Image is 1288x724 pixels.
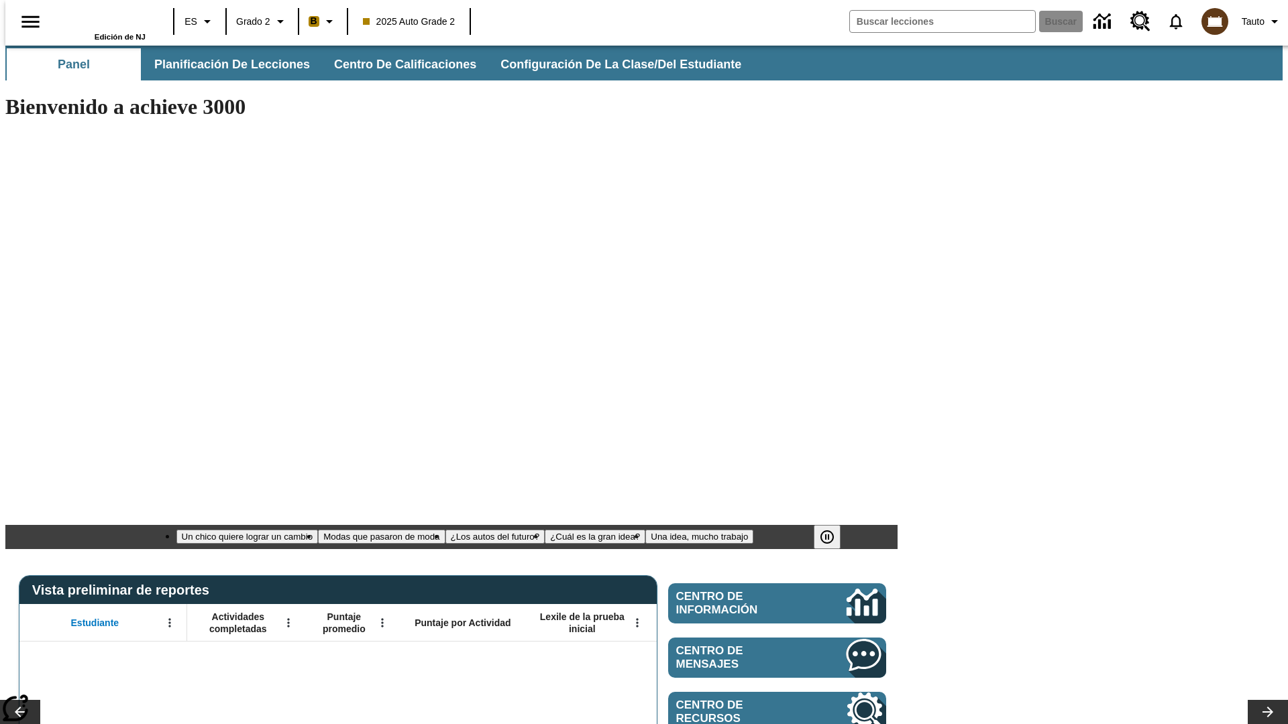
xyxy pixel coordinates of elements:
[323,48,487,80] button: Centro de calificaciones
[95,33,146,41] span: Edición de NJ
[676,590,802,617] span: Centro de información
[1122,3,1159,40] a: Centro de recursos, Se abrirá en una pestaña nueva.
[1085,3,1122,40] a: Centro de información
[668,583,886,623] a: Centro de información
[58,57,90,72] span: Panel
[814,525,841,549] button: Pausar
[334,57,476,72] span: Centro de calificaciones
[1242,15,1265,29] span: Tauto
[1201,8,1228,35] img: avatar image
[231,9,294,34] button: Grado: Grado 2, Elige un grado
[676,644,806,671] span: Centro de mensajes
[1193,4,1236,39] button: Escoja un nuevo avatar
[1159,4,1193,39] a: Notificaciones
[184,15,197,29] span: ES
[303,9,343,34] button: Boost El color de la clase es anaranjado claro. Cambiar el color de la clase.
[58,5,146,41] div: Portada
[278,613,299,633] button: Abrir menú
[5,46,1283,80] div: Subbarra de navegación
[11,2,50,42] button: Abrir el menú lateral
[668,638,886,678] a: Centro de mensajes
[627,613,647,633] button: Abrir menú
[311,13,317,29] span: B
[545,530,645,544] button: Diapositiva 4 ¿Cuál es la gran idea?
[500,57,741,72] span: Configuración de la clase/del estudiante
[850,11,1035,32] input: Buscar campo
[533,611,631,635] span: Lexile de la prueba inicial
[176,530,319,544] button: Diapositiva 1 Un chico quiere lograr un cambio
[160,613,180,633] button: Abrir menú
[814,525,854,549] div: Pausar
[154,57,310,72] span: Planificación de lecciones
[1236,9,1288,34] button: Perfil/Configuración
[415,617,511,629] span: Puntaje por Actividad
[490,48,752,80] button: Configuración de la clase/del estudiante
[318,530,445,544] button: Diapositiva 2 Modas que pasaron de moda
[5,95,898,119] h1: Bienvenido a achieve 3000
[5,48,753,80] div: Subbarra de navegación
[236,15,270,29] span: Grado 2
[144,48,321,80] button: Planificación de lecciones
[1248,700,1288,724] button: Carrusel de lecciones, seguir
[645,530,753,544] button: Diapositiva 5 Una idea, mucho trabajo
[312,611,376,635] span: Puntaje promedio
[71,617,119,629] span: Estudiante
[178,9,221,34] button: Lenguaje: ES, Selecciona un idioma
[445,530,545,544] button: Diapositiva 3 ¿Los autos del futuro?
[372,613,392,633] button: Abrir menú
[363,15,455,29] span: 2025 Auto Grade 2
[7,48,141,80] button: Panel
[194,611,282,635] span: Actividades completadas
[58,6,146,33] a: Portada
[32,583,216,598] span: Vista preliminar de reportes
